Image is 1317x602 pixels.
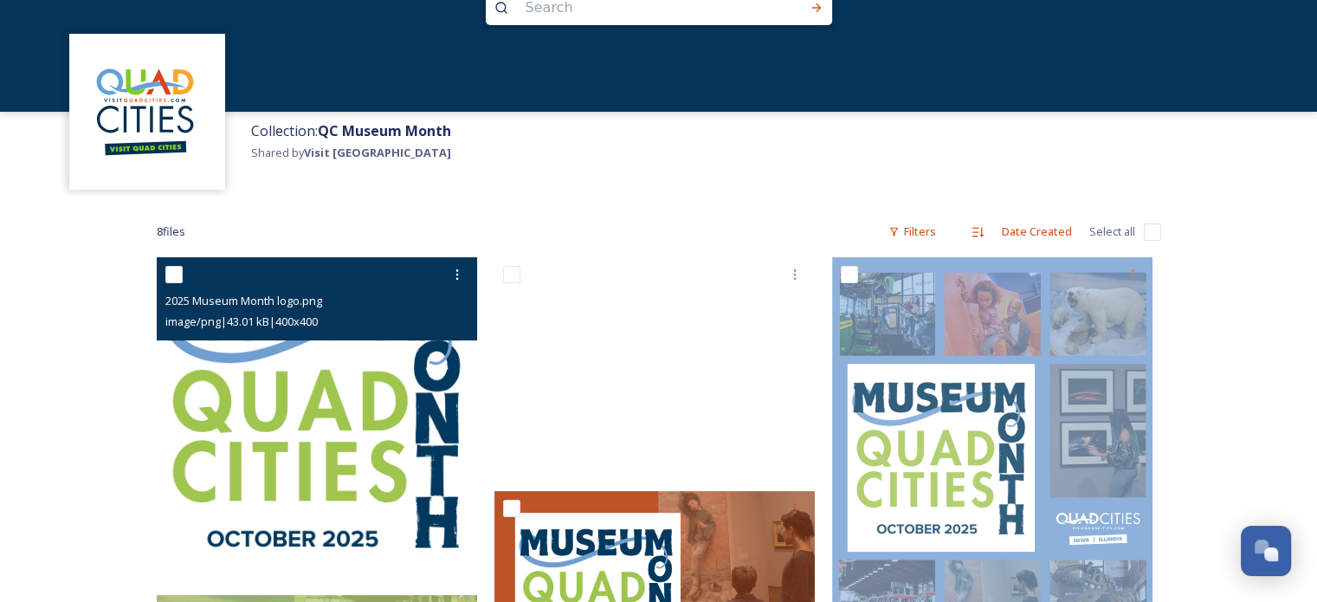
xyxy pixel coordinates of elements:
strong: Visit [GEOGRAPHIC_DATA] [304,145,451,160]
span: image/png | 43.01 kB | 400 x 400 [165,314,318,329]
div: Filters [880,215,945,249]
span: 8 file s [157,223,185,240]
span: Collection: [251,121,451,140]
span: 2025 Museum Month logo.png [165,293,322,308]
span: Shared by [251,145,451,160]
span: Select all [1089,223,1135,240]
iframe: msdoc-iframe [494,257,815,474]
div: Date Created [993,215,1081,249]
button: Open Chat [1241,526,1291,576]
strong: QC Museum Month [318,121,451,140]
img: QCCVB_VISIT_vert_logo_4c_tagline_122019.svg [78,42,216,181]
img: 2025 Museum Month logo.png [157,257,477,578]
